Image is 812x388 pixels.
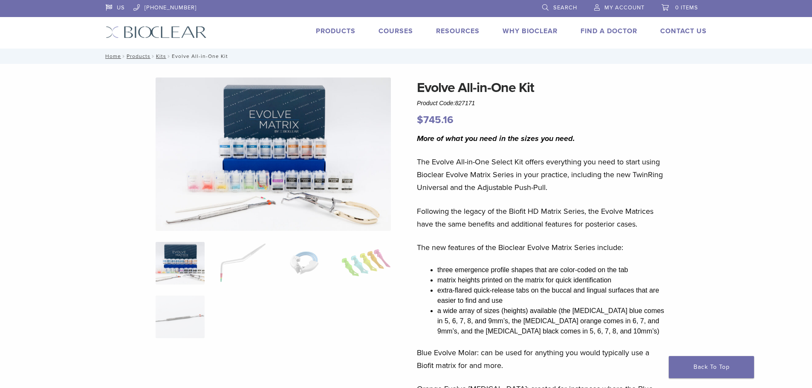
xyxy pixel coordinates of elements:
img: Bioclear [106,26,207,38]
li: matrix heights printed on the matrix for quick identification [437,275,668,285]
a: Products [316,27,355,35]
span: / [166,54,172,58]
span: 827171 [455,100,475,106]
bdi: 745.16 [417,114,454,126]
a: Kits [156,53,166,59]
span: Product Code: [417,100,475,106]
span: / [121,54,127,58]
span: My Account [604,4,644,11]
p: The Evolve All-in-One Select Kit offers everything you need to start using Bioclear Evolve Matrix... [417,155,668,194]
nav: Evolve All-in-One Kit [99,49,713,64]
img: IMG_0457-scaled-e1745362001290-300x300.jpg [156,242,205,285]
a: Courses [379,27,413,35]
p: Blue Evolve Molar: can be used for anything you would typically use a Biofit matrix for and more. [417,346,668,372]
a: Back To Top [669,356,754,378]
h1: Evolve All-in-One Kit [417,78,668,98]
li: three emergence profile shapes that are color-coded on the tab [437,265,668,275]
a: Home [103,53,121,59]
img: Evolve All-in-One Kit - Image 3 [280,242,329,285]
img: Evolve All-in-One Kit - Image 5 [156,296,205,338]
li: a wide array of sizes (heights) available (the [MEDICAL_DATA] blue comes in 5, 6, 7, 8, and 9mm’s... [437,306,668,336]
p: The new features of the Bioclear Evolve Matrix Series include: [417,241,668,254]
a: Resources [436,27,480,35]
img: IMG_0457 [156,78,391,231]
span: $ [417,114,423,126]
a: Products [127,53,150,59]
span: / [150,54,156,58]
a: Why Bioclear [503,27,558,35]
span: Search [553,4,577,11]
img: Evolve All-in-One Kit - Image 4 [341,242,390,285]
i: More of what you need in the sizes you need. [417,134,575,143]
a: Find A Doctor [581,27,637,35]
img: Evolve All-in-One Kit - Image 2 [217,242,266,285]
p: Following the legacy of the Biofit HD Matrix Series, the Evolve Matrices have the same benefits a... [417,205,668,230]
li: extra-flared quick-release tabs on the buccal and lingual surfaces that are easier to find and use [437,285,668,306]
span: 0 items [675,4,698,11]
a: Contact Us [660,27,707,35]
